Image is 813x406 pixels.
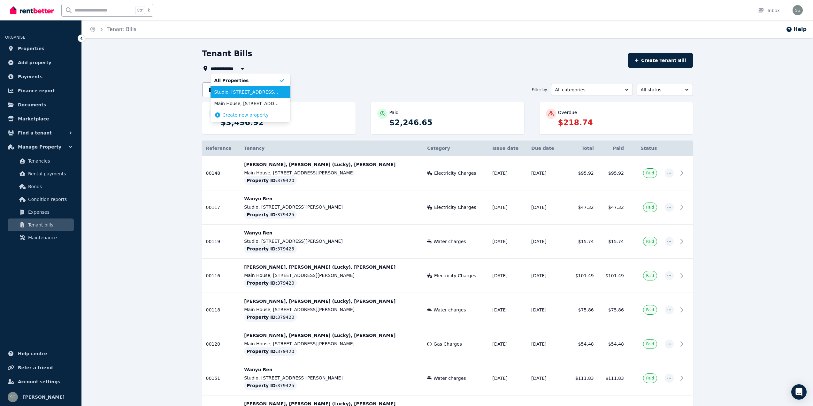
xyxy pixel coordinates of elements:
[214,89,279,95] span: Studio, [STREET_ADDRESS][PERSON_NAME]
[5,126,76,139] button: Find a tenant
[389,118,518,128] p: $2,246.65
[28,183,71,190] span: Bonds
[488,141,527,156] th: Issue date
[18,45,44,52] span: Properties
[244,238,419,244] p: Studio, [STREET_ADDRESS][PERSON_NAME]
[28,208,71,216] span: Expenses
[527,190,563,225] td: [DATE]
[488,190,527,225] td: [DATE]
[244,375,419,381] p: Studio, [STREET_ADDRESS][PERSON_NAME]
[8,218,74,231] a: Tenant bills
[8,155,74,167] a: Tenancies
[389,109,399,116] p: Paid
[646,376,654,381] span: Paid
[206,376,220,381] span: 00151
[433,238,466,245] span: Water charges
[598,327,628,361] td: $54.48
[5,56,76,69] a: Add property
[10,5,54,15] img: RentBetter
[18,115,49,123] span: Marketplace
[28,157,71,165] span: Tenancies
[8,180,74,193] a: Bonds
[18,364,53,372] span: Refer a friend
[558,118,686,128] p: $218.74
[8,167,74,180] a: Rental payments
[527,141,563,156] th: Due date
[244,279,297,287] div: : 379420
[202,82,245,97] button: Date filter
[598,293,628,327] td: $75.86
[135,6,145,14] span: Ctrl
[244,195,419,202] p: Wanyu Ren
[563,190,598,225] td: $47.32
[488,259,527,293] td: [DATE]
[5,98,76,111] a: Documents
[434,170,476,176] span: Electricity Charges
[247,177,276,184] span: Property ID
[244,170,419,176] p: Main House, [STREET_ADDRESS][PERSON_NAME]
[148,8,150,13] span: k
[628,141,661,156] th: Status
[598,361,628,395] td: $111.83
[646,273,654,278] span: Paid
[244,230,419,236] p: Wanyu Ren
[18,87,55,95] span: Finance report
[5,361,76,374] a: Refer a friend
[757,7,780,14] div: Inbox
[223,112,269,118] span: Create new property
[598,225,628,259] td: $15.74
[646,239,654,244] span: Paid
[527,327,563,361] td: [DATE]
[244,176,297,185] div: : 379420
[563,293,598,327] td: $75.86
[563,327,598,361] td: $54.48
[206,146,232,151] span: Reference
[8,392,18,402] img: Shervin Gohari
[244,204,419,210] p: Studio, [STREET_ADDRESS][PERSON_NAME]
[244,244,297,253] div: : 379425
[206,171,220,176] span: 00148
[598,141,628,156] th: Paid
[244,210,297,219] div: : 379425
[598,156,628,190] td: $95.92
[433,307,466,313] span: Water charges
[247,314,276,320] span: Property ID
[244,341,419,347] p: Main House, [STREET_ADDRESS][PERSON_NAME]
[18,350,47,357] span: Help centre
[793,5,803,15] img: Shervin Gohari
[786,26,807,33] button: Help
[28,234,71,241] span: Maintenance
[244,381,297,390] div: : 379425
[28,195,71,203] span: Condition reports
[5,347,76,360] a: Help centre
[18,129,52,137] span: Find a tenant
[563,361,598,395] td: $111.83
[247,280,276,286] span: Property ID
[247,348,276,355] span: Property ID
[5,70,76,83] a: Payments
[23,393,65,401] span: [PERSON_NAME]
[214,77,279,84] span: All Properties
[551,84,633,96] button: All categories
[527,156,563,190] td: [DATE]
[646,307,654,312] span: Paid
[244,366,419,373] p: Wanyu Ren
[646,171,654,176] span: Paid
[202,49,252,59] h1: Tenant Bills
[5,35,25,40] span: ORGANISE
[488,225,527,259] td: [DATE]
[206,307,220,312] span: 00118
[433,341,462,347] span: Gas Charges
[563,141,598,156] th: Total
[8,193,74,206] a: Condition reports
[488,327,527,361] td: [DATE]
[646,341,654,347] span: Paid
[532,87,547,92] span: Filter by
[247,246,276,252] span: Property ID
[244,264,419,270] p: [PERSON_NAME], [PERSON_NAME] (Lucky), [PERSON_NAME]
[563,225,598,259] td: $15.74
[433,375,466,381] span: Water charges
[434,204,476,211] span: Electricity Charges
[628,53,693,68] button: Create Tenant Bill
[28,170,71,178] span: Rental payments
